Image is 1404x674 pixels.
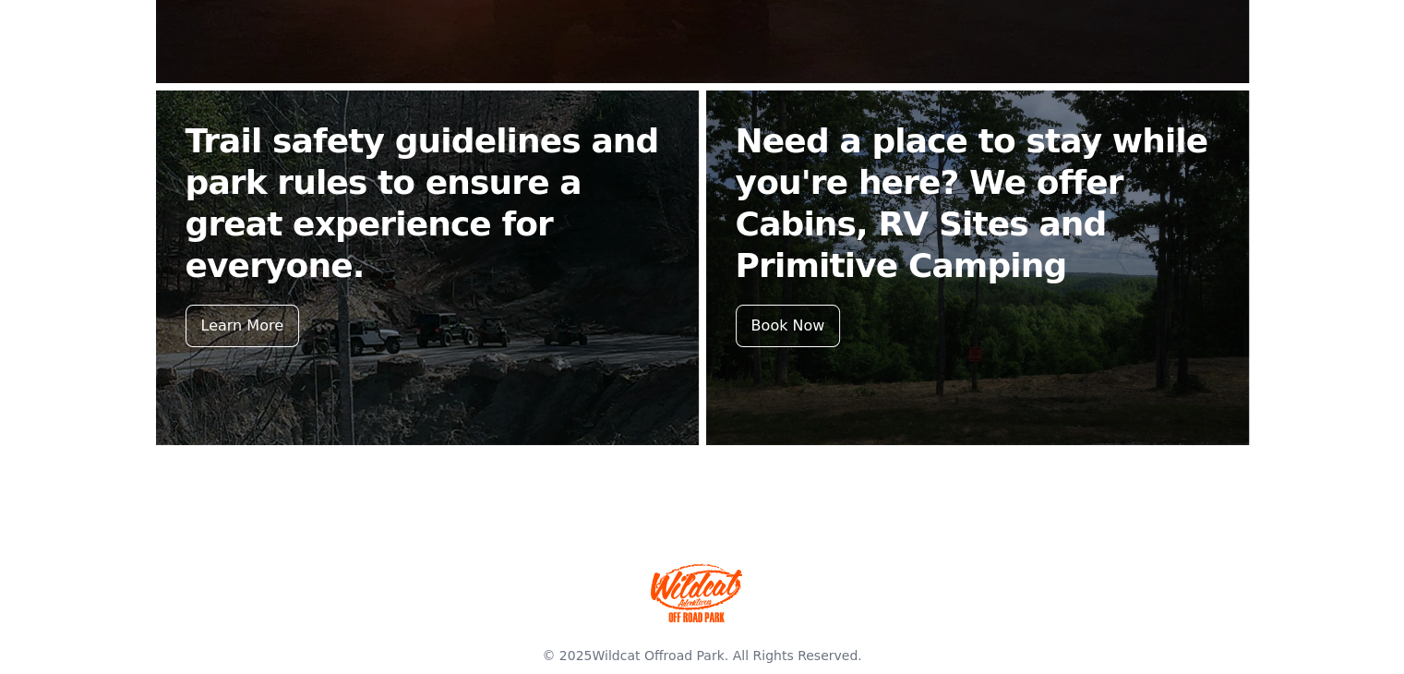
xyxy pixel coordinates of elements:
[736,120,1219,286] h2: Need a place to stay while you're here? We offer Cabins, RV Sites and Primitive Camping
[706,90,1249,445] a: Need a place to stay while you're here? We offer Cabins, RV Sites and Primitive Camping Book Now
[651,563,743,622] img: Wildcat Offroad park
[156,90,699,445] a: Trail safety guidelines and park rules to ensure a great experience for everyone. Learn More
[592,648,724,663] a: Wildcat Offroad Park
[186,120,669,286] h2: Trail safety guidelines and park rules to ensure a great experience for everyone.
[736,305,841,347] div: Book Now
[542,648,861,663] span: © 2025 . All Rights Reserved.
[186,305,299,347] div: Learn More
